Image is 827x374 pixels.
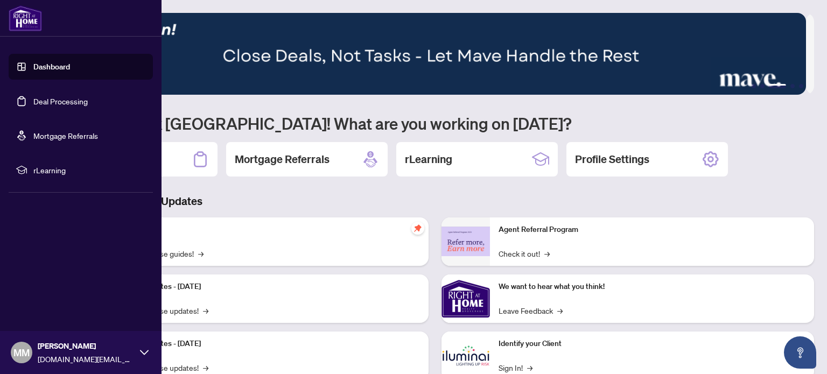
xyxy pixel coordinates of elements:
[499,281,805,293] p: We want to hear what you think!
[441,227,490,256] img: Agent Referral Program
[56,13,806,95] img: Slide 2
[13,345,30,360] span: MM
[56,194,814,209] h3: Brokerage & Industry Updates
[760,84,765,88] button: 2
[203,305,208,316] span: →
[527,362,532,373] span: →
[441,274,490,323] img: We want to hear what you think!
[499,248,550,259] a: Check it out!→
[235,152,330,167] h2: Mortgage Referrals
[113,224,420,236] p: Self-Help
[752,84,756,88] button: 1
[9,5,42,31] img: logo
[799,84,803,88] button: 5
[33,62,70,72] a: Dashboard
[544,248,550,259] span: →
[33,96,88,106] a: Deal Processing
[38,340,135,352] span: [PERSON_NAME]
[769,84,786,88] button: 3
[499,338,805,350] p: Identify your Client
[405,152,452,167] h2: rLearning
[411,222,424,235] span: pushpin
[33,164,145,176] span: rLearning
[499,305,563,316] a: Leave Feedback→
[790,84,795,88] button: 4
[575,152,649,167] h2: Profile Settings
[198,248,204,259] span: →
[56,113,814,133] h1: Welcome back [GEOGRAPHIC_DATA]! What are you working on [DATE]?
[203,362,208,373] span: →
[499,362,532,373] a: Sign In!→
[38,353,135,365] span: [DOMAIN_NAME][EMAIL_ADDRESS][DOMAIN_NAME]
[557,305,563,316] span: →
[113,281,420,293] p: Platform Updates - [DATE]
[784,336,816,369] button: Open asap
[499,224,805,236] p: Agent Referral Program
[113,338,420,350] p: Platform Updates - [DATE]
[33,131,98,140] a: Mortgage Referrals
